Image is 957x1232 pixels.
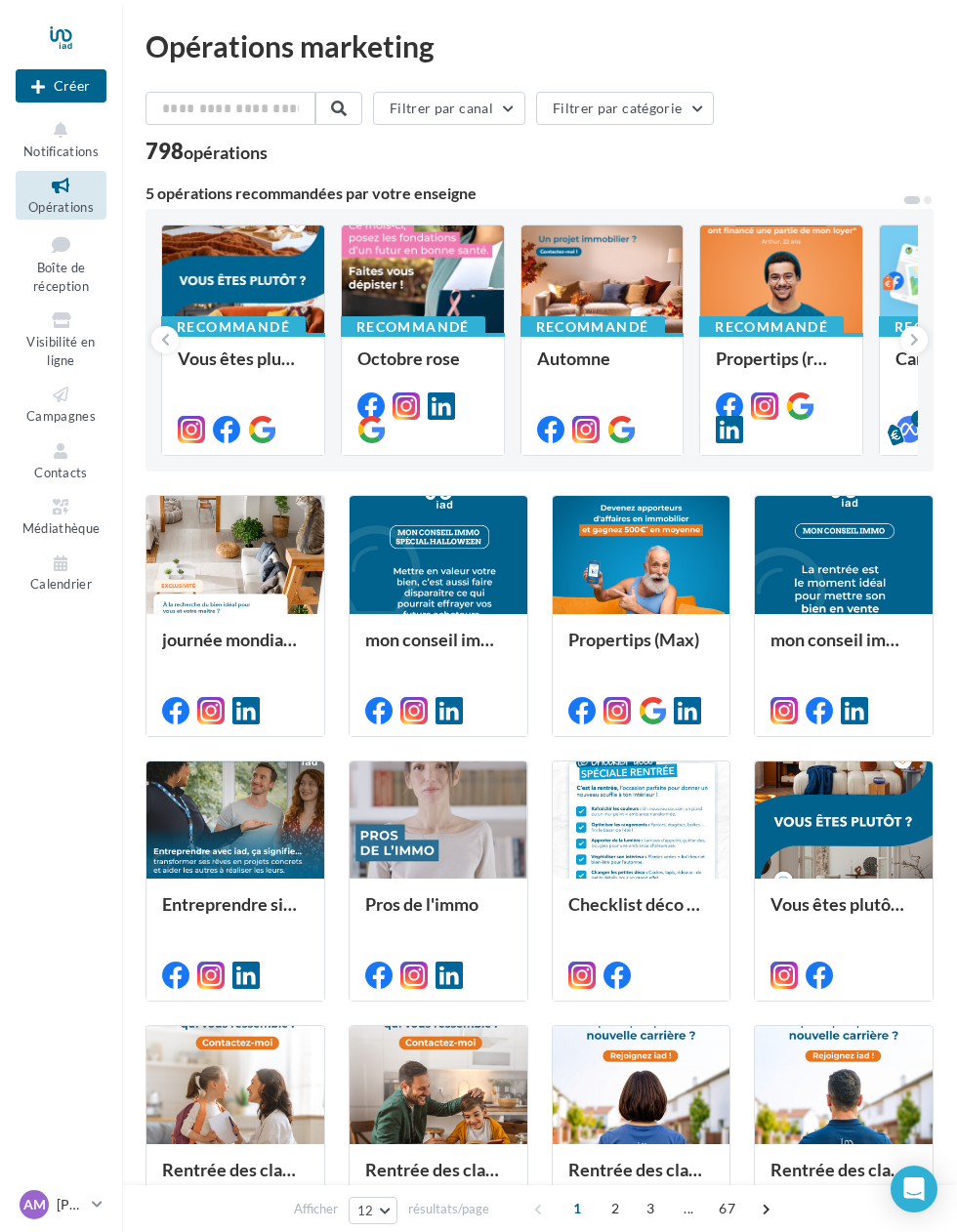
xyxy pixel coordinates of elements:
[26,334,95,368] span: Visibilité en ligne
[28,199,94,215] span: Opérations
[365,1160,512,1199] div: Rentrée des classes (père)
[357,1203,374,1218] span: 12
[562,1193,593,1224] span: 1
[673,1193,704,1224] span: ...
[373,92,525,125] button: Filtrer par canal
[520,316,665,338] div: Recommandé
[349,1197,398,1224] button: 12
[16,436,106,484] a: Contacts
[16,549,106,596] a: Calendrier
[57,1195,84,1214] p: [PERSON_NAME]
[16,69,106,103] button: Créer
[536,92,714,125] button: Filtrer par catégorie
[365,630,512,669] div: mon conseil immo
[30,577,92,593] span: Calendrier
[600,1193,631,1224] span: 2
[184,144,268,161] div: opérations
[891,1166,937,1212] div: Open Intercom Messenger
[357,349,488,388] div: Octobre rose
[711,1193,743,1224] span: 67
[26,408,96,424] span: Campagnes
[770,894,917,933] div: Vous êtes plutôt ?
[178,349,309,388] div: Vous êtes plutôt ?
[568,894,715,933] div: Checklist déco spécial rentrée
[568,1160,715,1199] div: Rentrée des classes développement (conseillère)
[146,185,902,201] div: 5 opérations recommandées par votre enseigne
[770,630,917,669] div: mon conseil immo
[33,260,89,294] span: Boîte de réception
[146,141,268,162] div: 798
[162,630,309,669] div: journée mondiale de l'habitat
[16,1186,106,1223] a: AM [PERSON_NAME]
[16,492,106,540] a: Médiathèque
[34,465,88,480] span: Contacts
[161,316,306,338] div: Recommandé
[537,349,668,388] div: Automne
[716,349,847,388] div: Propertips (rentrée)
[162,894,309,933] div: Entreprendre signifie
[162,1160,309,1199] div: Rentrée des classes (mère)
[16,380,106,428] a: Campagnes
[408,1200,489,1218] span: résultats/page
[16,306,106,372] a: Visibilité en ligne
[16,227,106,299] a: Boîte de réception
[770,1160,917,1199] div: Rentrée des classes développement (conseiller)
[16,115,106,163] button: Notifications
[365,894,512,933] div: Pros de l'immo
[911,410,929,428] div: 5
[23,1195,46,1214] span: AM
[146,31,934,61] div: Opérations marketing
[23,144,99,159] span: Notifications
[568,630,715,669] div: Propertips (Max)
[635,1193,666,1224] span: 3
[294,1200,338,1218] span: Afficher
[16,171,106,219] a: Opérations
[699,316,844,338] div: Recommandé
[341,316,485,338] div: Recommandé
[22,520,101,536] span: Médiathèque
[16,69,106,103] div: Nouvelle campagne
